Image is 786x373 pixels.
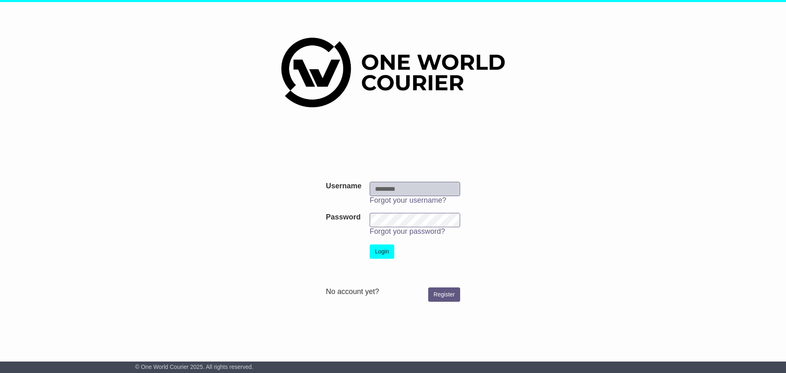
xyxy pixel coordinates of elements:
[428,287,460,302] a: Register
[326,287,460,296] div: No account yet?
[326,182,361,191] label: Username
[281,38,505,107] img: One World
[370,227,445,235] a: Forgot your password?
[370,196,446,204] a: Forgot your username?
[370,244,394,259] button: Login
[135,364,253,370] span: © One World Courier 2025. All rights reserved.
[326,213,361,222] label: Password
